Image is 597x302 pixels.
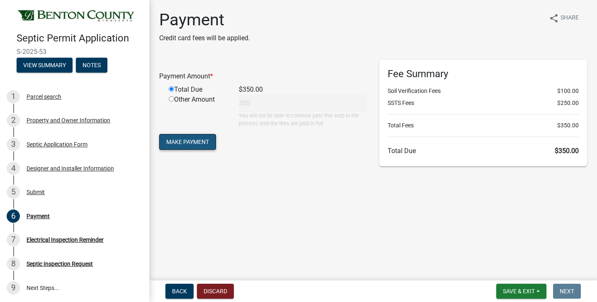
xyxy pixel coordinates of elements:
[7,233,20,246] div: 7
[7,209,20,223] div: 6
[159,33,250,43] p: Credit card fees will be applied.
[27,189,45,195] div: Submit
[163,85,233,95] div: Total Due
[553,284,581,299] button: Next
[555,147,579,155] span: $350.00
[159,10,250,30] h1: Payment
[159,134,216,150] button: Make Payment
[549,13,559,23] i: share
[388,68,579,80] h6: Fee Summary
[27,117,110,123] div: Property and Owner Information
[172,288,187,295] span: Back
[7,162,20,175] div: 4
[388,87,579,95] li: Soil Verification Fees
[561,13,579,23] span: Share
[17,32,143,44] h4: Septic Permit Application
[165,284,194,299] button: Back
[27,237,104,243] div: Electrical Inspection Reminder
[27,261,93,267] div: Septic Inspection Request
[27,141,87,147] div: Septic Application Form
[27,94,61,100] div: Parcel search
[557,99,579,107] span: $250.00
[560,288,574,295] span: Next
[496,284,546,299] button: Save & Exit
[557,87,579,95] span: $100.00
[388,121,579,130] li: Total Fees
[388,99,579,107] li: SSTS Fees
[7,90,20,103] div: 1
[17,62,73,69] wm-modal-confirm: Summary
[557,121,579,130] span: $350.00
[17,58,73,73] button: View Summary
[7,257,20,270] div: 8
[503,288,535,295] span: Save & Exit
[7,185,20,199] div: 5
[388,147,579,155] h6: Total Due
[17,9,136,24] img: Benton County, Minnesota
[153,71,373,81] div: Payment Amount
[17,48,133,56] span: S-2025-53
[542,10,585,26] button: shareShare
[76,58,107,73] button: Notes
[7,138,20,151] div: 3
[163,95,233,127] div: Other Amount
[7,114,20,127] div: 2
[27,166,114,171] div: Designer and Installer Information
[27,213,50,219] div: Payment
[233,85,373,95] div: $350.00
[7,281,20,295] div: 9
[76,62,107,69] wm-modal-confirm: Notes
[197,284,234,299] button: Discard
